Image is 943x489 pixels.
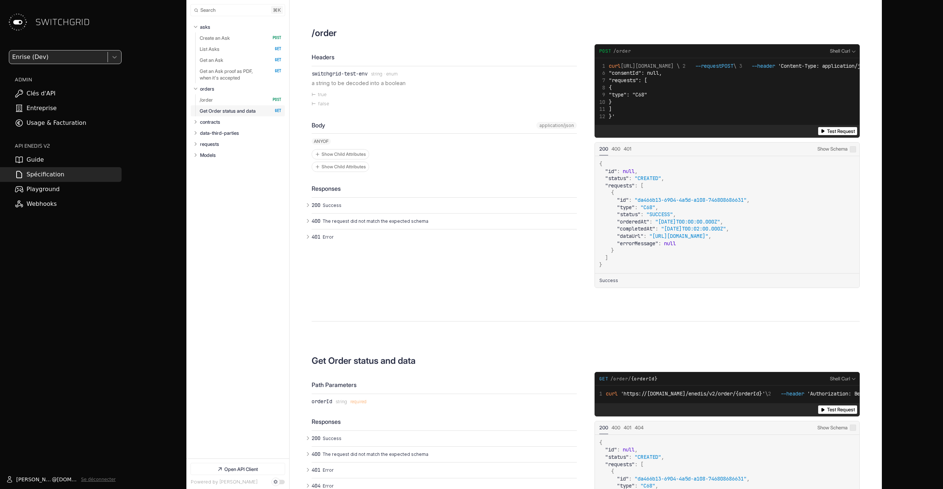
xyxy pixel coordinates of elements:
nav: Table of contents for Api [186,18,289,458]
span: [ [641,182,644,189]
span: 401 [624,146,631,152]
span: "[DATE]T00:00:00.000Z" [655,218,720,225]
span: 'Content-Type: application/json' [778,63,872,69]
span: curl [606,390,618,397]
span: ] [605,254,608,261]
span: "id" [605,446,617,453]
span: ] [609,106,612,112]
span: SWITCHGRID [35,16,90,28]
div: anyOf [312,138,331,145]
span: enum [386,71,398,77]
span: Search [200,7,215,13]
span: GET [267,108,281,113]
span: : [635,182,638,189]
a: Create an Ask POST [200,32,281,43]
span: curl [609,63,621,69]
span: string [371,71,382,77]
button: 400 The request did not match the expected schema [312,214,577,229]
a: Open API Client [191,463,285,475]
span: 401 [312,234,320,240]
span: { [609,84,612,91]
a: /order POST [200,94,281,105]
span: "dataUrl" [617,233,644,239]
button: 401 Error [312,462,577,478]
span: string [336,399,347,404]
span: "status" [617,211,641,218]
span: "[DATE]T00:02:00.000Z" [661,225,726,232]
span: /order [613,48,631,54]
p: asks [200,24,210,30]
span: "errorMessage" [617,240,658,247]
button: Show Child Attributes [312,162,369,172]
span: application/json [539,123,574,128]
span: { [599,439,602,446]
div: Responses [312,184,577,193]
span: POST [599,48,611,54]
div: Body [312,122,577,134]
img: Switchgrid Logo [6,10,29,34]
p: Error [323,467,575,474]
span: : [641,211,644,218]
div: required [350,399,367,404]
p: Get an Ask [200,57,223,63]
button: Show Child Attributes [312,149,369,159]
span: 200 [599,146,608,152]
span: null [623,168,635,175]
span: : [629,454,632,460]
span: --header [781,390,804,397]
a: Models [200,149,282,161]
span: Test Request [827,129,855,134]
p: Success [599,277,618,284]
a: data-third-parties [200,127,282,138]
span: , [635,446,638,453]
span: GET [267,46,281,52]
span: } [611,247,614,254]
span: "consentId": null, [609,70,662,76]
span: @ [52,476,57,483]
p: The request did not match the expected schema [323,218,575,225]
span: 200 [312,202,320,208]
p: data-third-parties [200,130,239,136]
p: Get an Ask proof as PDF, when it's accepted [200,68,265,81]
span: null [623,446,635,453]
p: a string to be decoded into a boolean [312,79,577,87]
span: "[URL][DOMAIN_NAME]" [649,233,708,239]
span: "status" [605,454,629,460]
span: , [661,175,664,182]
span: POST [267,35,281,41]
a: requests [200,138,282,149]
a: Get an Ask GET [200,54,281,66]
span: , [655,482,658,489]
span: "id" [605,168,617,175]
button: 200 Success [312,198,577,213]
p: Success [323,202,575,209]
span: GET [267,57,281,63]
span: "id" [617,197,629,203]
span: "C68" [641,204,655,211]
button: 400 The request did not match the expected schema [312,447,577,462]
span: } [599,261,602,268]
p: The request did not match the expected schema [323,451,575,458]
p: Models [200,152,216,158]
span: { [611,189,614,196]
span: : [617,446,620,453]
p: List Asks [200,46,220,52]
div: switchgrid-test-env [312,71,368,77]
a: asks [200,21,282,32]
span: POST [267,97,281,102]
span: "orderedAt" [617,218,649,225]
span: GET [599,376,608,382]
p: requests [200,141,219,147]
span: "id" [617,475,629,482]
span: : [635,204,638,211]
em: {orderId} [631,376,658,382]
span: , [673,211,676,218]
span: } [609,99,612,105]
p: Success [323,435,575,442]
button: Test Request [818,127,857,136]
span: 400 [611,425,620,430]
a: Powered by [PERSON_NAME] [191,479,257,485]
p: contracts [200,119,220,125]
span: 200 [312,435,320,441]
span: 400 [312,218,320,224]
